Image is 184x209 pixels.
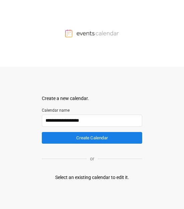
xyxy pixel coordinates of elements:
button: Create Calendar [42,132,142,144]
label: Calendar name [42,107,142,113]
img: Events Calendar [65,29,119,37]
div: Create a new calendar. [42,95,142,102]
p: or [87,155,98,162]
div: Select an existing calendar to edit it. [55,174,129,181]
